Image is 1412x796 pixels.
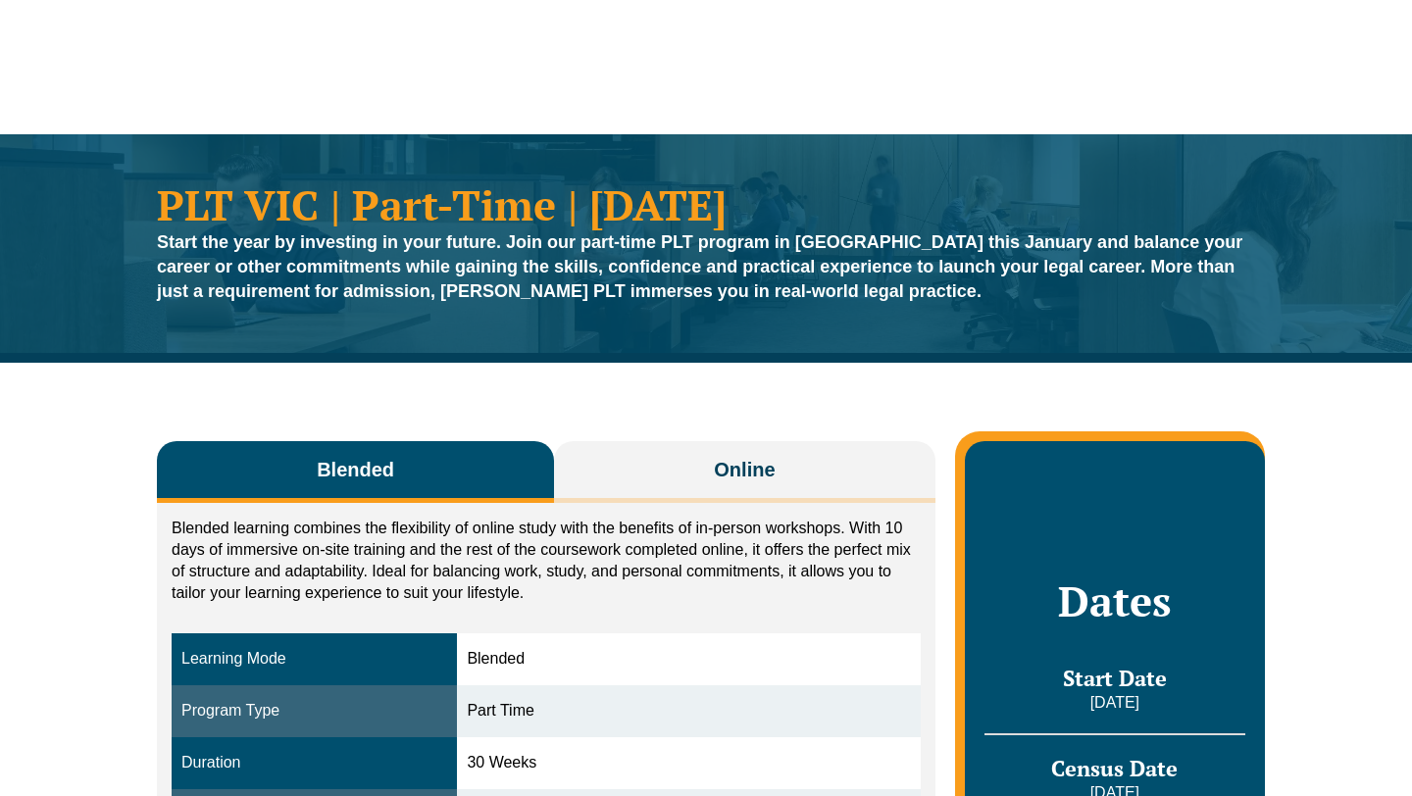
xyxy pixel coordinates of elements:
[157,232,1242,301] strong: Start the year by investing in your future. Join our part-time PLT program in [GEOGRAPHIC_DATA] t...
[1051,754,1178,782] span: Census Date
[181,752,447,774] div: Duration
[714,456,775,483] span: Online
[181,700,447,722] div: Program Type
[467,700,910,722] div: Part Time
[157,183,1255,225] h1: PLT VIC | Part-Time | [DATE]
[467,648,910,671] div: Blended
[984,576,1245,625] h2: Dates
[172,518,921,604] p: Blended learning combines the flexibility of online study with the benefits of in-person workshop...
[317,456,394,483] span: Blended
[1063,664,1167,692] span: Start Date
[984,692,1245,714] p: [DATE]
[181,648,447,671] div: Learning Mode
[467,752,910,774] div: 30 Weeks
